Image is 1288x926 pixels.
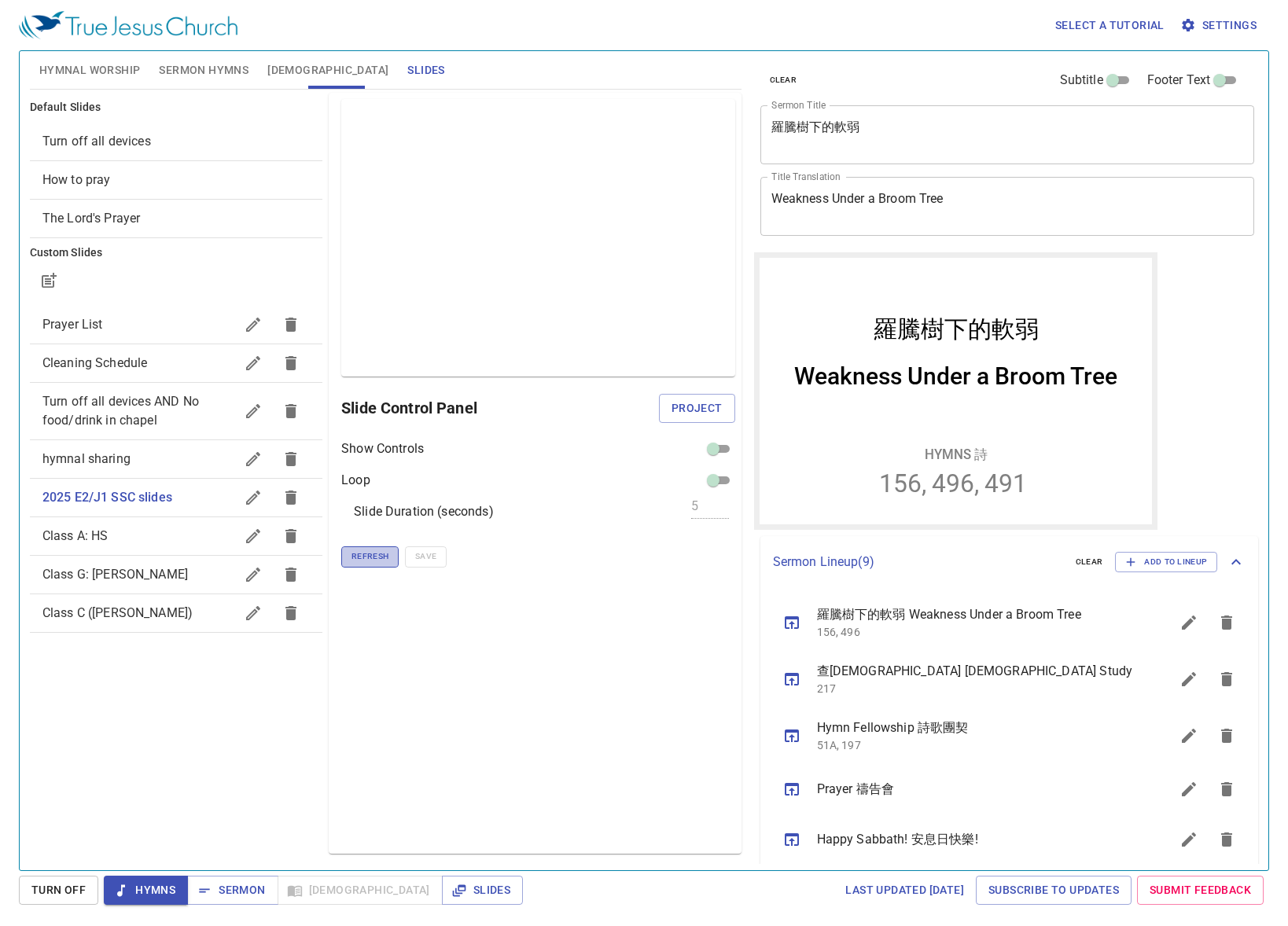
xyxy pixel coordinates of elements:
[341,546,399,567] button: Refresh
[30,200,322,237] div: The Lord's Prayer
[30,383,322,439] div: Turn off all devices AND No food/drink in chapel
[30,244,322,262] h6: Custom Slides
[19,876,98,905] button: Turn Off
[407,61,444,80] span: Slides
[817,830,1133,849] span: Happy Sabbath! 安息日快樂!
[1049,11,1171,40] button: Select a tutorial
[187,876,278,905] button: Sermon
[42,134,151,149] span: [object Object]
[42,451,131,466] span: hymnal sharing
[817,681,1133,696] p: 217
[760,536,1259,588] div: Sermon Lineup(9)clearAdd to Lineup
[506,230,570,246] p: Preview Only
[1137,876,1264,905] a: Submit Feedback
[31,880,86,900] span: Turn Off
[42,528,109,543] span: Class A: HS
[30,517,322,555] div: Class A: HS
[351,549,388,564] span: Refresh
[817,780,1133,799] span: Prayer 禱告會
[976,876,1132,905] a: Subscribe to Updates
[1055,16,1165,35] span: Select a tutorial
[267,61,388,80] span: [DEMOGRAPHIC_DATA]
[817,605,1133,624] span: 羅騰樹下的軟弱 Weakness Under a Broom Tree
[42,490,172,505] span: 2025 E2/J1 SSC slides
[30,344,322,382] div: Cleaning Schedule
[770,73,797,87] span: clear
[817,662,1133,681] span: 查[DEMOGRAPHIC_DATA] [DEMOGRAPHIC_DATA] Study
[30,594,322,632] div: Class C ([PERSON_NAME])
[42,172,111,187] span: [object Object]
[42,317,103,332] span: Prayer List
[200,880,265,900] span: Sermon
[817,718,1133,737] span: Hymn Fellowship 詩歌團契
[30,161,322,199] div: How to pray
[341,471,370,490] p: Loop
[760,71,807,90] button: clear
[354,502,494,521] p: Slide Duration (seconds)
[1066,553,1113,571] button: clear
[1150,880,1251,900] span: Submit Feedback
[30,306,322,344] div: Prayer List
[30,479,322,516] div: 2025 E2/J1 SSC slides
[30,99,322,116] h6: Default Slides
[30,440,322,478] div: hymnal sharing
[1115,552,1217,572] button: Add to Lineup
[159,61,248,80] span: Sermon Hymns
[116,880,175,900] span: Hymns
[817,737,1133,753] p: 51A, 197
[42,567,188,582] span: Class G: Elijah
[1177,11,1263,40] button: Settings
[341,439,424,458] p: Show Controls
[42,211,141,226] span: [object Object]
[104,876,188,905] button: Hymns
[773,553,1063,571] p: Sermon Lineup ( 9 )
[442,876,523,905] button: Slides
[42,605,193,620] span: Class C (Wang)
[988,880,1119,900] span: Subscribe to Updates
[19,11,237,39] img: True Jesus Church
[672,399,723,418] span: Project
[845,880,964,900] span: Last updated [DATE]
[754,252,1157,530] iframe: from-child
[771,119,1244,149] textarea: 羅騰樹下的軟弱
[341,395,659,421] h6: Slide Control Panel
[42,394,199,428] span: Turn off all devices AND No food/drink in chapel
[839,876,970,905] a: Last updated [DATE]
[1060,71,1103,90] span: Subtitle
[30,123,322,160] div: Turn off all devices
[1076,555,1103,569] span: clear
[1125,555,1207,569] span: Add to Lineup
[42,355,148,370] span: Cleaning Schedule
[1183,16,1257,35] span: Settings
[30,556,322,593] div: Class G: [PERSON_NAME]
[39,61,141,80] span: Hymnal Worship
[771,191,1244,221] textarea: Weakness Under a Broom Tree
[659,394,735,423] button: Project
[1147,71,1211,90] span: Footer Text
[817,624,1133,640] p: 156, 496
[454,880,510,900] span: Slides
